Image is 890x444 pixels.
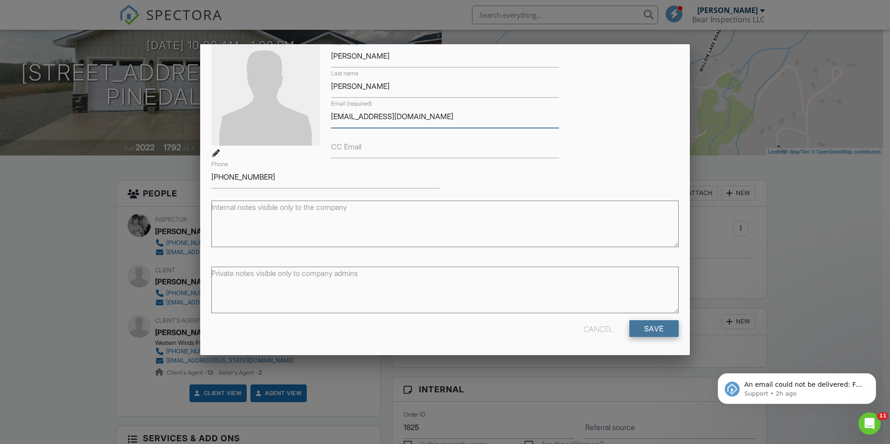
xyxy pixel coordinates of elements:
input: Save [629,320,679,337]
label: Private notes visible only to company admins [211,268,358,278]
img: default-user-f0147aede5fd5fa78ca7ade42f37bd4542148d508eef1c3d3ea960f66861d68b.jpg [211,37,320,146]
iframe: Intercom live chat [858,412,881,435]
span: 11 [877,412,888,420]
label: Internal notes visible only to the company [211,202,347,212]
label: Phone [211,160,228,168]
label: CC Email [331,141,361,152]
label: Last name [331,69,358,78]
label: Email (required) [331,100,372,108]
label: First name [331,39,358,47]
iframe: Intercom notifications message [704,354,890,419]
div: Cancel [584,320,614,337]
